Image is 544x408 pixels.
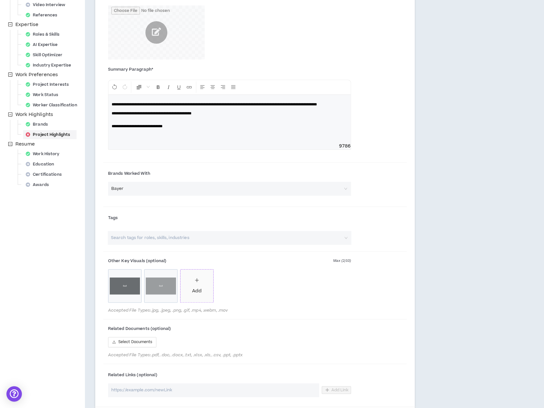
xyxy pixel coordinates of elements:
button: Add Link [322,386,351,394]
span: Other Key Visuals (optional) [108,258,166,264]
div: Skill Optimizer [23,50,69,59]
span: plusAdd [180,270,213,302]
button: Center Align [208,81,217,93]
span: Work Highlights [14,111,54,119]
div: Awards [23,180,55,189]
span: Tags [108,215,118,221]
span: Accepted File Types: .jpg, .jpeg, .png, .gif, .mp4, .webm, .mov [108,308,351,313]
div: Education [23,160,60,169]
button: Justify Align [228,81,238,93]
span: minus-square [8,112,13,117]
span: minus-square [8,142,13,146]
span: Max ( 2 / 10 ) [333,258,351,264]
button: Format Bold [153,81,163,93]
div: Project Highlights [23,130,77,139]
label: Summary Paragraph [108,64,153,75]
span: Bayer [111,184,348,193]
input: https://example.com/newLink [108,383,319,397]
div: Project Interests [23,80,75,89]
div: AI Expertise [23,40,64,49]
button: Format Italics [164,81,173,93]
span: Select Documents [118,339,152,345]
span: minus-square [8,72,13,77]
span: minus-square [8,22,13,27]
span: Related Links (optional) [108,372,157,378]
div: Work Status [23,90,65,99]
div: Open Intercom Messenger [6,386,22,402]
div: Roles & Skills [23,30,66,39]
button: uploadSelect Documents [108,337,157,347]
span: Brands Worked With [108,171,150,176]
div: Add [192,288,201,295]
button: Right Align [218,81,228,93]
button: Insert Link [184,81,194,93]
span: Expertise [14,21,40,29]
span: Work Highlights [15,111,53,118]
div: Work History [23,149,66,158]
span: plus [195,278,199,282]
button: Redo [120,81,130,93]
div: Industry Expertise [23,61,78,70]
span: Related Documents (optional) [108,326,171,332]
div: Certifications [23,170,68,179]
div: Brands [23,120,54,129]
span: Resume [14,140,36,148]
span: Work Preferences [14,71,59,79]
span: Work Preferences [15,71,58,78]
span: upload [112,340,116,344]
span: Resume [15,141,35,147]
div: References [23,11,64,20]
span: Accepted File Types: .pdf, .doc, .docx, .txt, .xlsx, .xls, .csv, .ppt, .pptx [108,352,351,358]
div: Video Interview [23,0,72,9]
button: Undo [110,81,119,93]
div: Worker Classification [23,101,84,110]
button: Left Align [198,81,207,93]
span: 9786 [339,143,351,149]
span: Expertise [15,21,38,28]
button: Format Underline [174,81,184,93]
